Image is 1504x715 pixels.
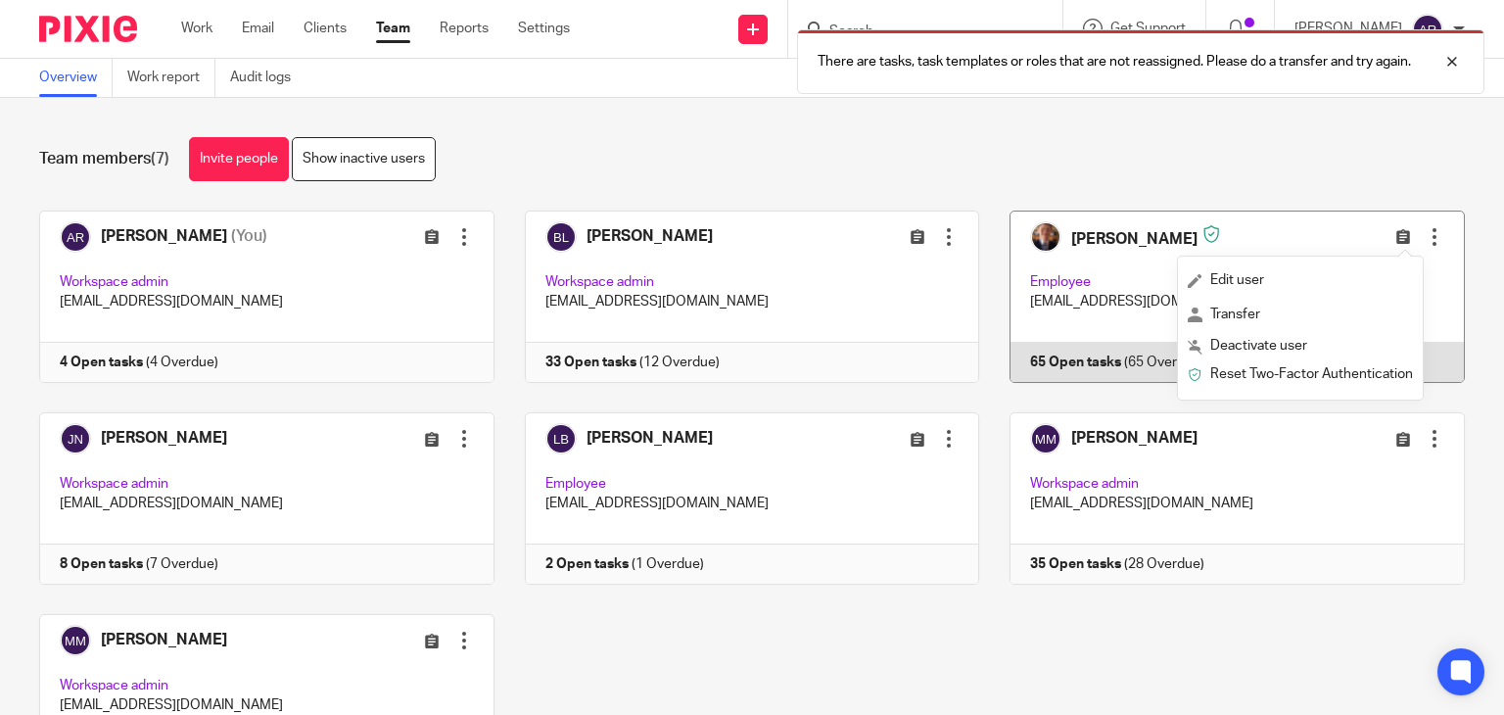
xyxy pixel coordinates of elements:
span: Deactivate user [1210,339,1307,353]
a: Work report [127,59,215,97]
span: Transfer [1210,308,1260,321]
a: Overview [39,59,113,97]
span: (7) [151,151,169,167]
a: Settings [518,19,570,38]
button: Deactivate user [1188,334,1413,359]
a: Transfer [1188,301,1413,330]
a: Reports [440,19,489,38]
a: Audit logs [230,59,305,97]
a: Work [181,19,212,38]
img: svg%3E [1412,14,1443,45]
a: Team [376,19,410,38]
span: Reset Two-Factor Authentication [1210,367,1413,381]
a: Edit user [1188,266,1413,296]
span: Edit user [1210,273,1264,287]
h1: Team members [39,149,169,169]
img: Pixie [39,16,137,42]
a: Show inactive users [292,137,436,181]
p: There are tasks, task templates or roles that are not reassigned. Please do a transfer and try ag... [818,52,1411,71]
a: Clients [304,19,347,38]
a: Email [242,19,274,38]
a: Invite people [189,137,289,181]
a: Reset Two-Factor Authentication [1188,360,1413,390]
